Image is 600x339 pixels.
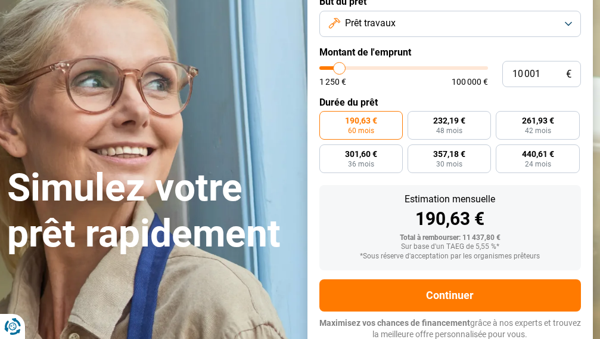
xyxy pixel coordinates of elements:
div: Estimation mensuelle [329,195,572,204]
span: 36 mois [348,161,374,168]
div: *Sous réserve d'acceptation par les organismes prêteurs [329,252,572,261]
button: Continuer [319,279,582,312]
label: Montant de l'emprunt [319,47,582,58]
span: Prêt travaux [345,17,396,30]
h1: Simulez votre prêt rapidement [7,165,293,257]
span: 42 mois [525,127,551,134]
span: 60 mois [348,127,374,134]
span: 301,60 € [345,150,377,158]
span: 48 mois [436,127,462,134]
div: Sur base d'un TAEG de 5,55 %* [329,243,572,251]
button: Prêt travaux [319,11,582,37]
label: Durée du prêt [319,97,582,108]
span: 24 mois [525,161,551,168]
span: 440,61 € [522,150,554,158]
div: Total à rembourser: 11 437,80 € [329,234,572,242]
span: 261,93 € [522,116,554,125]
span: Maximisez vos chances de financement [319,318,470,328]
span: 357,18 € [433,150,465,158]
div: 190,63 € [329,210,572,228]
span: 1 250 € [319,78,346,86]
span: 190,63 € [345,116,377,125]
span: 232,19 € [433,116,465,125]
span: 100 000 € [452,78,488,86]
span: € [566,69,571,79]
span: 30 mois [436,161,462,168]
